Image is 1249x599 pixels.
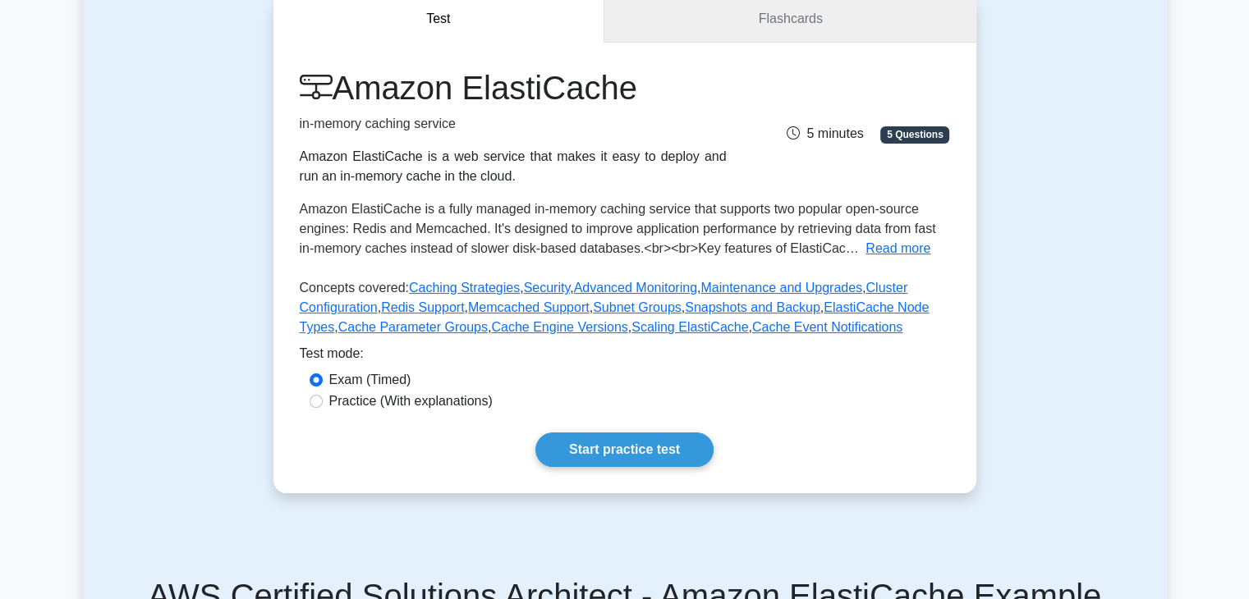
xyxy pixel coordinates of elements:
[866,239,930,258] button: Read more
[338,320,488,334] a: Cache Parameter Groups
[880,126,949,143] span: 5 Questions
[300,281,908,314] a: Cluster Configuration
[300,344,950,370] div: Test mode:
[329,391,493,411] label: Practice (With explanations)
[685,300,820,314] a: Snapshots and Backup
[700,281,862,295] a: Maintenance and Upgrades
[787,126,863,140] span: 5 minutes
[300,147,727,186] div: Amazon ElastiCache is a web service that makes it easy to deploy and run an in-memory cache in th...
[593,300,682,314] a: Subnet Groups
[300,68,727,107] h1: Amazon ElastiCache
[535,432,714,467] a: Start practice test
[300,278,950,344] p: Concepts covered: , , , , , , , , , , , , ,
[300,114,727,134] p: in-memory caching service
[752,320,902,334] a: Cache Event Notifications
[468,300,590,314] a: Memcached Support
[300,300,930,334] a: ElastiCache Node Types
[409,281,520,295] a: Caching Strategies
[300,202,936,255] span: Amazon ElastiCache is a fully managed in-memory caching service that supports two popular open-so...
[574,281,697,295] a: Advanced Monitoring
[381,300,464,314] a: Redis Support
[524,281,571,295] a: Security
[491,320,627,334] a: Cache Engine Versions
[329,370,411,390] label: Exam (Timed)
[631,320,748,334] a: Scaling ElastiCache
